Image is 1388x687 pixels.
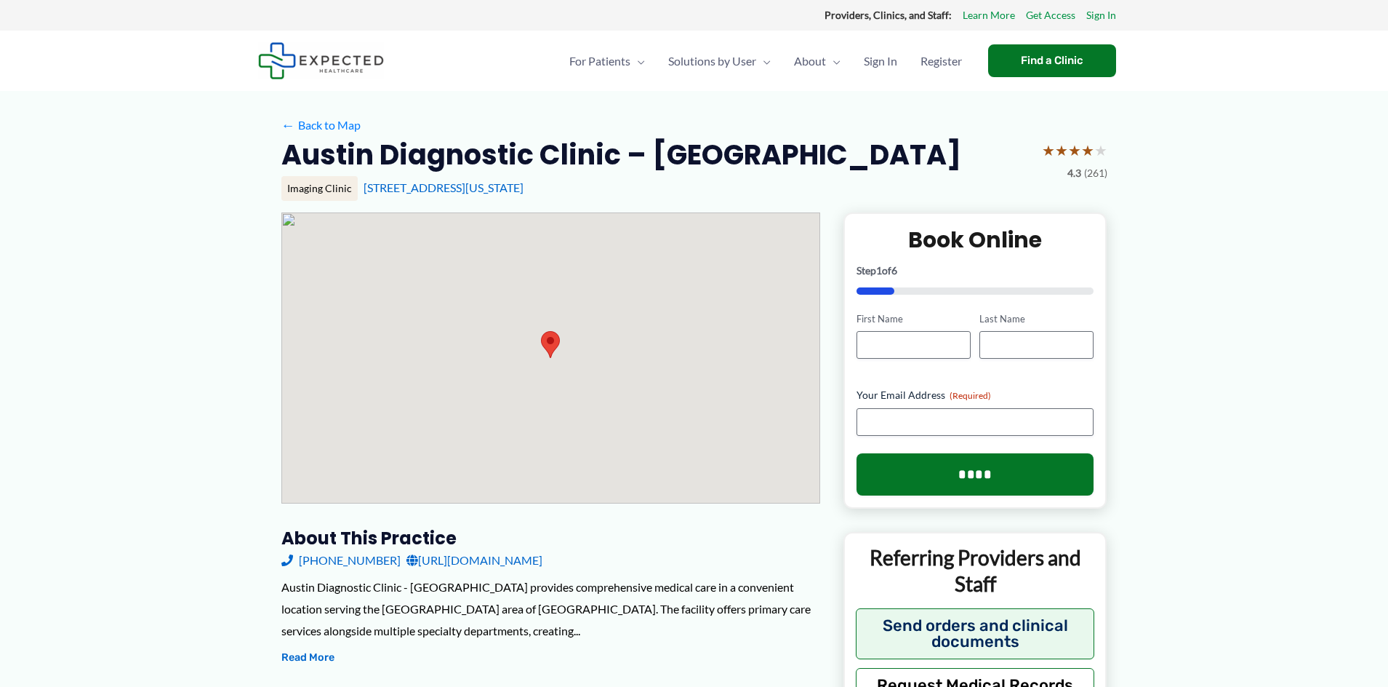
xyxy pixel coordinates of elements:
[826,36,841,87] span: Menu Toggle
[1026,6,1075,25] a: Get Access
[891,264,897,277] span: 6
[988,44,1116,77] a: Find a Clinic
[281,137,961,172] h2: Austin Diagnostic Clinic – [GEOGRAPHIC_DATA]
[406,549,542,571] a: [URL][DOMAIN_NAME]
[281,118,295,132] span: ←
[857,226,1094,254] h2: Book Online
[281,576,820,641] div: Austin Diagnostic Clinic - [GEOGRAPHIC_DATA] provides comprehensive medical care in a convenient ...
[756,36,771,87] span: Menu Toggle
[1068,137,1081,164] span: ★
[825,9,952,21] strong: Providers, Clinics, and Staff:
[630,36,645,87] span: Menu Toggle
[979,312,1094,326] label: Last Name
[857,388,1094,402] label: Your Email Address
[1055,137,1068,164] span: ★
[281,649,334,667] button: Read More
[1081,137,1094,164] span: ★
[569,36,630,87] span: For Patients
[558,36,974,87] nav: Primary Site Navigation
[794,36,826,87] span: About
[281,549,401,571] a: [PHONE_NUMBER]
[920,36,962,87] span: Register
[963,6,1015,25] a: Learn More
[281,114,361,136] a: ←Back to Map
[558,36,657,87] a: For PatientsMenu Toggle
[876,264,882,277] span: 1
[364,180,523,194] a: [STREET_ADDRESS][US_STATE]
[258,42,384,79] img: Expected Healthcare Logo - side, dark font, small
[857,266,1094,276] p: Step of
[281,176,358,201] div: Imaging Clinic
[1042,137,1055,164] span: ★
[852,36,909,87] a: Sign In
[1084,164,1107,183] span: (261)
[657,36,782,87] a: Solutions by UserMenu Toggle
[782,36,852,87] a: AboutMenu Toggle
[909,36,974,87] a: Register
[281,527,820,549] h3: About this practice
[950,390,991,401] span: (Required)
[856,544,1095,597] p: Referring Providers and Staff
[1094,137,1107,164] span: ★
[1086,6,1116,25] a: Sign In
[668,36,756,87] span: Solutions by User
[864,36,897,87] span: Sign In
[857,312,971,326] label: First Name
[1067,164,1081,183] span: 4.3
[856,608,1095,659] button: Send orders and clinical documents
